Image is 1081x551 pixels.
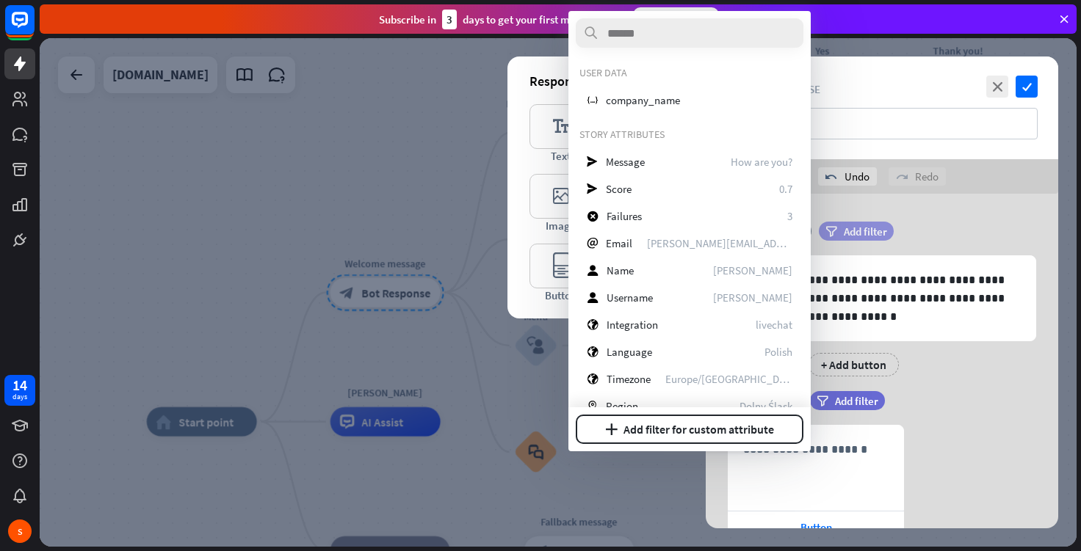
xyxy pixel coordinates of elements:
span: Europe/Warsaw [665,372,792,386]
div: USER DATA [579,66,800,79]
div: Redo [889,167,946,186]
div: Subscribe now [633,7,719,31]
span: Message [606,155,645,169]
span: Failures [607,209,642,223]
div: days [12,392,27,402]
span: Region [606,399,638,413]
div: STORY ATTRIBUTES [579,128,800,141]
span: Timezone [607,372,651,386]
i: filter [825,226,837,237]
button: plusAdd filter for custom attribute [576,415,803,444]
span: 3 [787,209,792,223]
span: Peter Crauch [713,291,792,304]
i: marker [587,401,598,412]
span: Name [607,263,634,277]
i: send [587,183,598,194]
span: Username [607,291,653,304]
div: S [8,519,32,543]
i: undo [825,171,837,183]
i: filter [817,395,828,406]
i: user [587,265,599,276]
span: Add filter [844,225,887,238]
i: check [1016,76,1038,98]
i: send [587,156,598,167]
div: 14 [12,379,27,392]
span: Polish [764,345,792,359]
i: user [587,292,599,303]
span: Button [800,520,832,534]
div: Undo [818,167,877,186]
i: redo [896,171,908,183]
span: company_name [606,93,680,107]
span: Language [607,345,652,359]
i: variable [587,95,598,106]
i: block_failure [587,211,599,222]
span: Peter Crauch [713,263,792,277]
span: Add filter [835,394,878,408]
span: peter@crauch.com [647,236,792,250]
i: plus [605,423,618,435]
span: Email [606,236,632,250]
span: Dolny Śląsk [740,399,792,413]
i: globe [587,346,599,357]
div: + Add button [809,353,899,376]
a: 14 days [4,375,35,406]
button: Open LiveChat chat widget [12,6,56,50]
i: close [986,76,1008,98]
span: How are you? [731,155,792,169]
div: Subscribe in days to get your first month for $1 [379,10,621,29]
span: Score [606,182,632,196]
span: 0.7 [779,182,792,196]
i: email [587,238,598,249]
i: globe [587,319,599,330]
span: Integration [607,318,658,332]
i: globe [587,373,599,384]
div: 3 [442,10,457,29]
span: livechat [756,318,792,332]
